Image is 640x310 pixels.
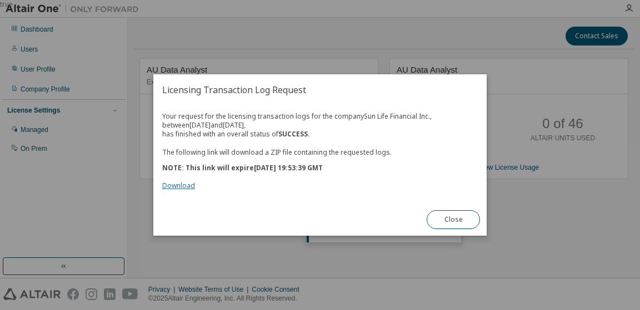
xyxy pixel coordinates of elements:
a: Download [162,181,195,190]
b: NOTE: This link will expire [DATE] 19:53:39 GMT [162,163,323,172]
h2: Licensing Transaction Log Request [153,74,487,105]
button: Close [427,210,480,229]
div: Your request for the licensing transaction logs for the company Sun Life Financial Inc. , between... [162,112,478,190]
b: SUCCESS [278,129,308,139]
p: The following link will download a ZIP file containing the requested logs. [162,148,478,157]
